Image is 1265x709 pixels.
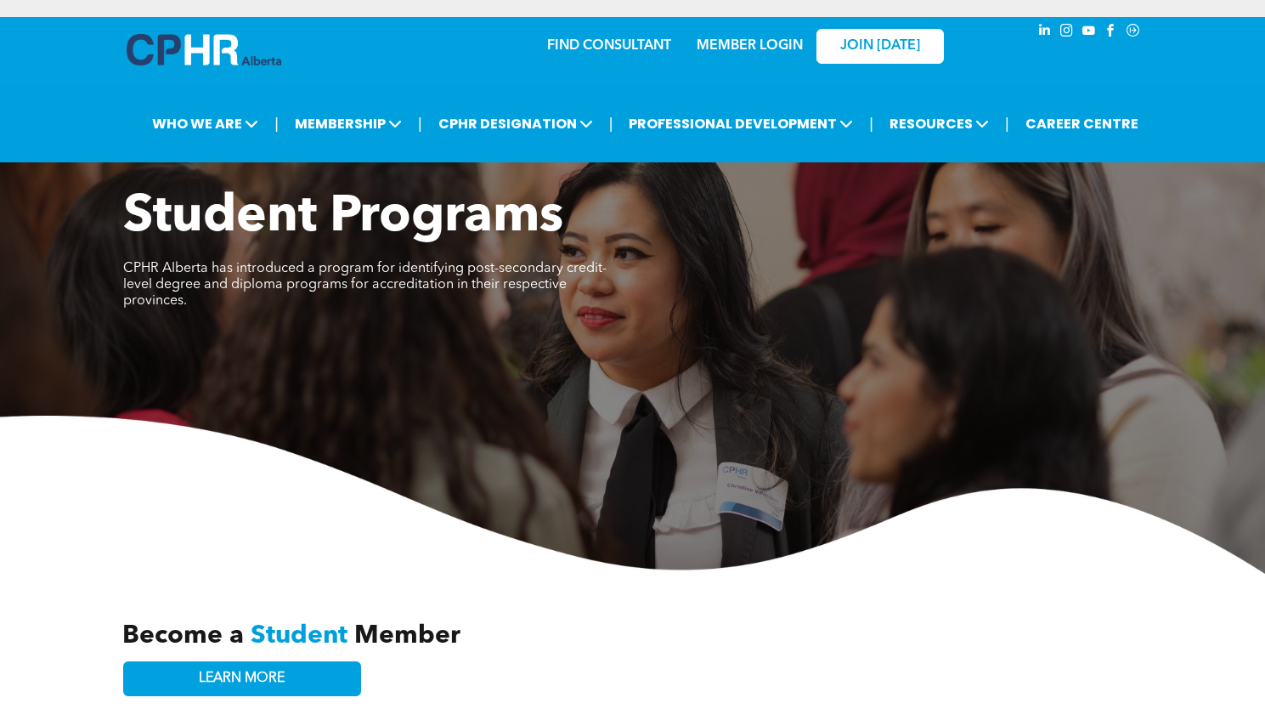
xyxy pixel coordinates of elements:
span: Member [354,623,460,649]
span: WHO WE ARE [147,108,263,139]
a: linkedin [1036,21,1054,44]
a: Social network [1124,21,1143,44]
span: MEMBERSHIP [290,108,407,139]
img: A blue and white logo for cp alberta [127,34,281,65]
li: | [609,106,613,141]
span: Student Programs [123,192,563,243]
li: | [274,106,279,141]
a: instagram [1058,21,1076,44]
a: JOIN [DATE] [816,29,944,64]
li: | [869,106,873,141]
a: LEARN MORE [123,661,361,696]
span: CPHR Alberta has introduced a program for identifying post-secondary credit-level degree and dipl... [123,262,607,308]
span: CPHR DESIGNATION [433,108,598,139]
a: CAREER CENTRE [1020,108,1144,139]
span: PROFESSIONAL DEVELOPMENT [624,108,858,139]
span: Student [251,623,347,649]
a: youtube [1080,21,1098,44]
li: | [418,106,422,141]
span: LEARN MORE [199,671,285,687]
span: Become a [122,623,244,649]
span: JOIN [DATE] [840,38,920,54]
a: FIND CONSULTANT [547,39,671,53]
li: | [1005,106,1009,141]
a: MEMBER LOGIN [697,39,803,53]
span: RESOURCES [884,108,994,139]
a: facebook [1102,21,1121,44]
